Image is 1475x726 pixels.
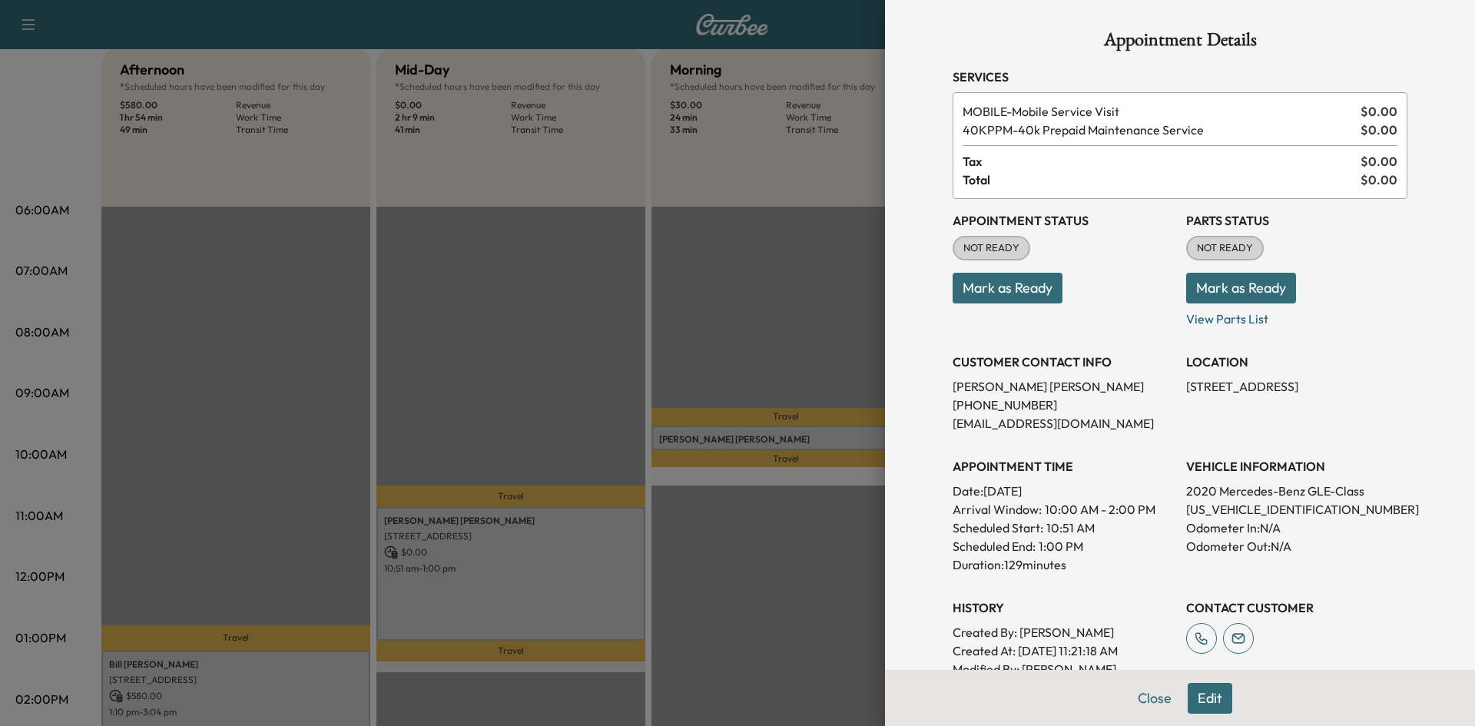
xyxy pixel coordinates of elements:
[963,171,1361,189] span: Total
[1128,683,1182,714] button: Close
[953,641,1174,660] p: Created At : [DATE] 11:21:18 AM
[954,240,1029,256] span: NOT READY
[953,414,1174,433] p: [EMAIL_ADDRESS][DOMAIN_NAME]
[953,396,1174,414] p: [PHONE_NUMBER]
[1045,500,1155,519] span: 10:00 AM - 2:00 PM
[963,102,1354,121] span: Mobile Service Visit
[953,555,1174,574] p: Duration: 129 minutes
[953,537,1036,555] p: Scheduled End:
[953,482,1174,500] p: Date: [DATE]
[1186,377,1407,396] p: [STREET_ADDRESS]
[1186,457,1407,476] h3: VEHICLE INFORMATION
[1361,152,1397,171] span: $ 0.00
[1361,121,1397,139] span: $ 0.00
[963,121,1354,139] span: 40k Prepaid Maintenance Service
[1186,303,1407,328] p: View Parts List
[1186,519,1407,537] p: Odometer In: N/A
[1039,537,1083,555] p: 1:00 PM
[1186,273,1296,303] button: Mark as Ready
[953,500,1174,519] p: Arrival Window:
[1361,102,1397,121] span: $ 0.00
[1186,353,1407,371] h3: LOCATION
[953,31,1407,55] h1: Appointment Details
[1186,537,1407,555] p: Odometer Out: N/A
[1046,519,1095,537] p: 10:51 AM
[953,519,1043,537] p: Scheduled Start:
[953,660,1174,678] p: Modified By : [PERSON_NAME]
[1186,500,1407,519] p: [US_VEHICLE_IDENTIFICATION_NUMBER]
[953,377,1174,396] p: [PERSON_NAME] [PERSON_NAME]
[953,623,1174,641] p: Created By : [PERSON_NAME]
[953,273,1062,303] button: Mark as Ready
[1186,211,1407,230] h3: Parts Status
[1361,171,1397,189] span: $ 0.00
[1188,683,1232,714] button: Edit
[1188,240,1262,256] span: NOT READY
[953,598,1174,617] h3: History
[953,68,1407,86] h3: Services
[953,211,1174,230] h3: Appointment Status
[1186,482,1407,500] p: 2020 Mercedes-Benz GLE-Class
[1186,598,1407,617] h3: CONTACT CUSTOMER
[953,353,1174,371] h3: CUSTOMER CONTACT INFO
[953,457,1174,476] h3: APPOINTMENT TIME
[963,152,1361,171] span: Tax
